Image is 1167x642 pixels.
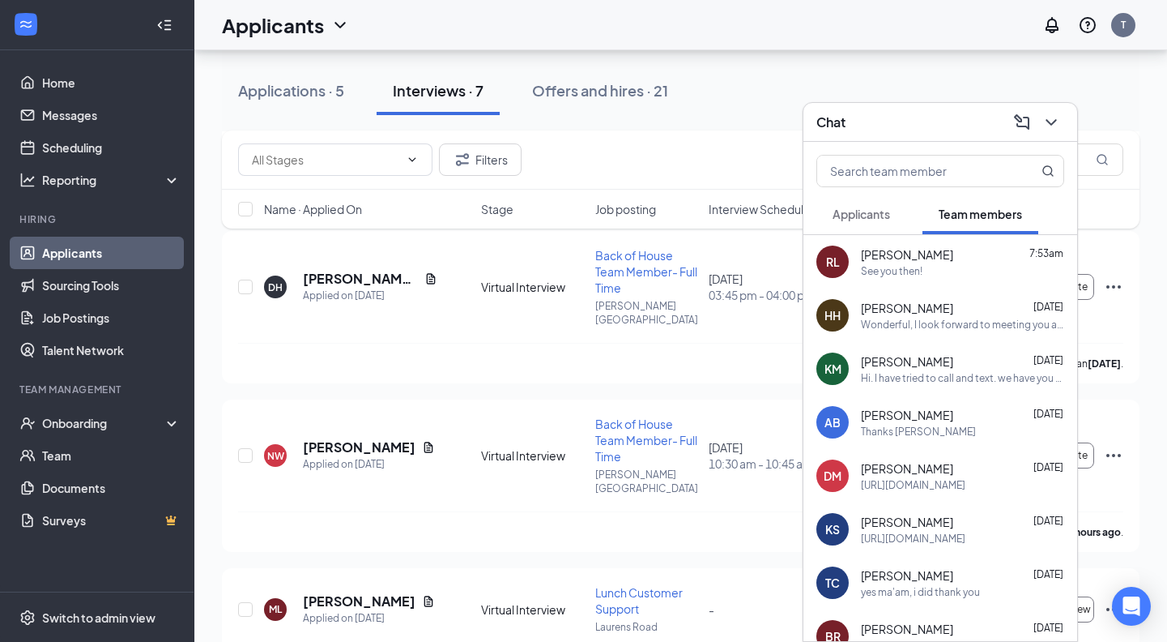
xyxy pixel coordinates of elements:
div: Thanks [PERSON_NAME] [861,425,976,439]
div: [URL][DOMAIN_NAME] [861,478,965,492]
div: See you then! [861,264,922,278]
button: Filter Filters [439,143,522,176]
b: 3 hours ago [1067,526,1121,538]
div: Team Management [19,383,177,396]
div: yes ma'am, i did thank you [861,585,980,599]
a: Talent Network [42,334,181,366]
span: Applicants [833,207,890,221]
span: Back of House Team Member- Full Time [595,248,697,295]
button: ComposeMessage [1009,109,1035,135]
div: Offers and hires · 21 [532,80,668,101]
div: KS [825,521,840,537]
a: Messages [42,99,181,131]
span: [DATE] [1033,515,1063,527]
svg: Document [422,441,435,454]
span: Name · Applied On [264,201,362,217]
svg: Document [424,272,437,285]
svg: QuestionInfo [1078,15,1097,35]
b: [DATE] [1088,357,1121,370]
div: Applied on [DATE] [303,456,435,473]
svg: ChevronDown [330,15,350,35]
a: Sourcing Tools [42,269,181,302]
h5: [PERSON_NAME][GEOGRAPHIC_DATA] [303,270,418,288]
span: [PERSON_NAME] [861,514,953,530]
span: [PERSON_NAME] [861,353,953,370]
span: [PERSON_NAME] [861,621,953,637]
button: ChevronDown [1038,109,1064,135]
div: Reporting [42,172,181,188]
span: Lunch Customer Support [595,585,683,616]
span: [PERSON_NAME] [861,567,953,584]
svg: Analysis [19,172,36,188]
h5: [PERSON_NAME] [303,593,415,610]
span: [DATE] [1033,568,1063,580]
div: Virtual Interview [481,447,585,464]
svg: Notifications [1042,15,1062,35]
span: [DATE] [1033,622,1063,634]
svg: Ellipses [1104,277,1123,297]
div: HH [824,307,841,323]
span: [PERSON_NAME] [861,460,953,477]
span: [DATE] [1033,408,1063,420]
span: - [709,602,714,617]
a: Scheduling [42,131,181,164]
svg: Collapse [156,17,172,33]
div: Wonderful, I look forward to meeting you as well! [861,318,1064,332]
span: Job posting [595,201,656,217]
span: Stage [481,201,513,217]
p: [PERSON_NAME][GEOGRAPHIC_DATA] [595,468,699,495]
div: RL [826,254,840,270]
div: TC [825,575,840,591]
div: ML [269,602,282,616]
input: Search team member [817,156,1009,186]
div: Hiring [19,212,177,226]
svg: Ellipses [1104,446,1123,465]
svg: WorkstreamLogo [18,16,34,32]
svg: Ellipses [1104,600,1123,619]
h1: Applicants [222,11,324,39]
span: 10:30 am - 10:45 am [709,456,812,472]
svg: Filter [453,150,472,169]
div: AB [824,414,841,430]
a: Team [42,439,181,472]
h3: Chat [816,113,845,131]
div: [URL][DOMAIN_NAME] [861,532,965,546]
span: [DATE] [1033,301,1063,313]
span: [PERSON_NAME] [861,300,953,316]
div: DH [268,280,283,294]
div: [DATE] [709,271,812,303]
div: T [1121,18,1126,32]
span: Interview Schedule [709,201,811,217]
span: Back of House Team Member- Full Time [595,417,697,464]
span: [DATE] [1033,354,1063,366]
div: Interviews · 7 [393,80,483,101]
div: Switch to admin view [42,610,155,626]
a: Applicants [42,237,181,269]
div: Hi. I have tried to call and text. we have you scheduled [DATE] 7-4. Are you coming in? [861,371,1064,385]
p: Laurens Road [595,620,699,634]
p: [PERSON_NAME][GEOGRAPHIC_DATA] [595,299,699,327]
a: Home [42,66,181,99]
div: Onboarding [42,415,167,431]
div: [DATE] [709,439,812,472]
svg: MagnifyingGlass [1096,153,1109,166]
svg: UserCheck [19,415,36,431]
div: NW [267,449,284,463]
div: Virtual Interview [481,279,585,295]
span: [DATE] [1033,461,1063,473]
div: Applied on [DATE] [303,288,437,304]
svg: MagnifyingGlass [1041,165,1054,178]
span: 7:53am [1029,247,1063,259]
input: All Stages [252,151,399,169]
svg: ChevronDown [406,153,419,166]
svg: Document [422,595,435,608]
a: SurveysCrown [42,504,181,537]
a: Documents [42,472,181,504]
svg: ComposeMessage [1012,113,1032,132]
svg: Settings [19,610,36,626]
a: Job Postings [42,302,181,334]
div: Virtual Interview [481,601,585,618]
div: Applied on [DATE] [303,610,435,627]
span: [PERSON_NAME] [861,407,953,423]
div: Open Intercom Messenger [1112,587,1151,626]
